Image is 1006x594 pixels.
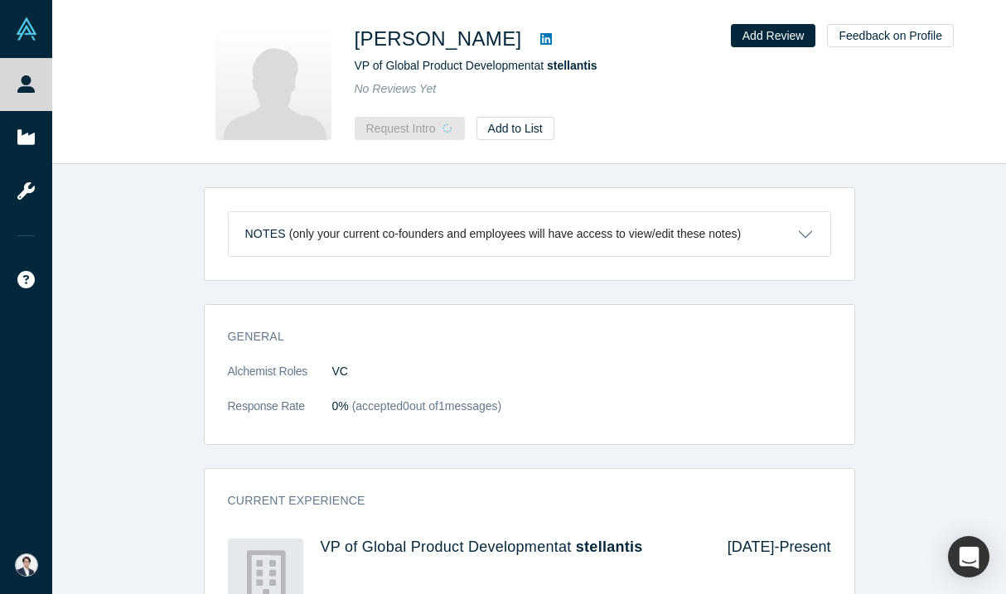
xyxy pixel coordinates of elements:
button: Notes (only your current co-founders and employees will have access to view/edit these notes) [229,212,830,256]
span: 0% [332,399,349,413]
dt: Response Rate [228,398,332,432]
button: Add to List [476,117,554,140]
a: stellantis [576,538,643,555]
button: Request Intro [355,117,465,140]
img: Sebastien Henot's Profile Image [215,24,331,140]
button: Feedback on Profile [827,24,954,47]
p: (only your current co-founders and employees will have access to view/edit these notes) [289,227,742,241]
h4: VP of Global Product Development at [321,538,704,557]
img: Alchemist Vault Logo [15,17,38,41]
span: No Reviews Yet [355,82,437,95]
dt: Alchemist Roles [228,363,332,398]
dd: VC [332,363,831,380]
a: stellantis [547,59,597,72]
h3: Notes [245,225,286,243]
h3: General [228,328,808,345]
h1: [PERSON_NAME] [355,24,522,54]
span: (accepted 0 out of 1 messages) [349,399,501,413]
button: Add Review [731,24,816,47]
img: Eisuke Shimizu's Account [15,553,38,577]
span: VP of Global Product Development at [355,59,597,72]
h3: Current Experience [228,492,808,509]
